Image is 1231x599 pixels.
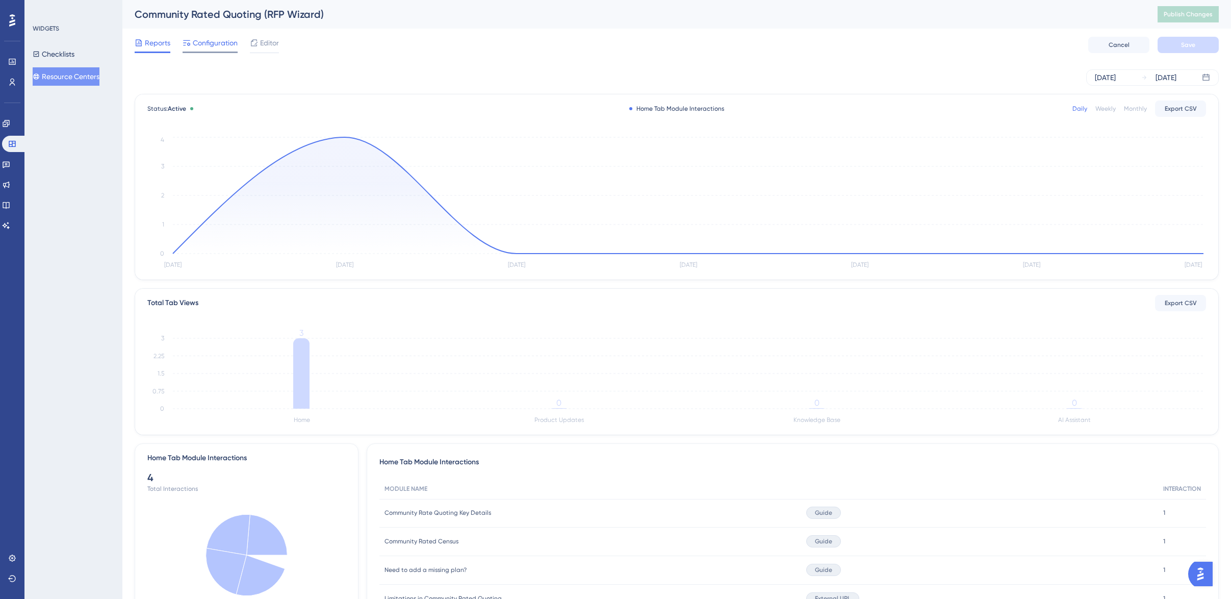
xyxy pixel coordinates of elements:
tspan: 0 [160,405,164,412]
span: MODULE NAME [384,485,427,493]
button: Publish Changes [1158,6,1219,22]
tspan: 2 [161,192,164,199]
tspan: [DATE] [336,261,353,268]
span: Export CSV [1165,105,1197,113]
tspan: 0 [556,398,561,408]
span: Active [168,105,186,112]
div: Daily [1072,105,1087,113]
span: INTERACTION [1163,485,1201,493]
div: 4 [147,470,346,485]
div: Community Rated Quoting (RFP Wizard) [135,7,1132,21]
tspan: AI Assistant [1058,416,1091,423]
tspan: [DATE] [851,261,868,268]
div: Monthly [1124,105,1147,113]
iframe: UserGuiding AI Assistant Launcher [1188,559,1219,589]
button: Export CSV [1155,101,1206,117]
span: Editor [260,37,279,49]
div: Home Tab Module Interactions [629,105,724,113]
tspan: 3 [299,328,303,338]
span: Home Tab Module Interactions [379,456,479,470]
tspan: [DATE] [680,261,697,268]
tspan: Product Updates [534,416,584,423]
button: Resource Centers [33,67,99,86]
tspan: [DATE] [164,261,182,268]
span: Reports [145,37,170,49]
tspan: 2.25 [153,353,164,360]
span: 1 [1163,537,1165,545]
div: Weekly [1095,105,1116,113]
span: Save [1181,41,1195,49]
tspan: [DATE] [1185,261,1202,268]
div: [DATE] [1095,71,1116,84]
button: Save [1158,37,1219,53]
tspan: [DATE] [1023,261,1040,268]
div: Home Tab Module Interactions [147,452,247,464]
button: Checklists [33,45,74,63]
span: 1 [1163,566,1165,574]
tspan: 4 [161,136,164,143]
tspan: 1.5 [158,370,164,377]
span: Export CSV [1165,299,1197,307]
tspan: [DATE] [508,261,525,268]
tspan: Knowledge Base [793,416,840,423]
tspan: 3 [161,163,164,170]
tspan: 0.75 [152,388,164,395]
span: Community Rate Quoting Key Details [384,509,491,517]
span: Guide [815,537,832,545]
tspan: Home [294,416,310,423]
span: 1 [1163,509,1165,517]
button: Export CSV [1155,295,1206,311]
div: WIDGETS [33,24,59,33]
tspan: 0 [814,398,819,408]
tspan: 0 [1072,398,1077,408]
span: Configuration [193,37,238,49]
button: Cancel [1088,37,1149,53]
span: Status: [147,105,186,113]
span: Cancel [1109,41,1130,49]
tspan: 0 [160,250,164,257]
tspan: 1 [162,221,164,228]
div: [DATE] [1156,71,1176,84]
div: Total Tab Views [147,297,198,309]
span: Guide [815,509,832,517]
span: Publish Changes [1164,10,1213,18]
span: Guide [815,566,832,574]
tspan: 3 [161,335,164,342]
span: Community Rated Census [384,537,458,545]
span: Need to add a missing plan? [384,566,467,574]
